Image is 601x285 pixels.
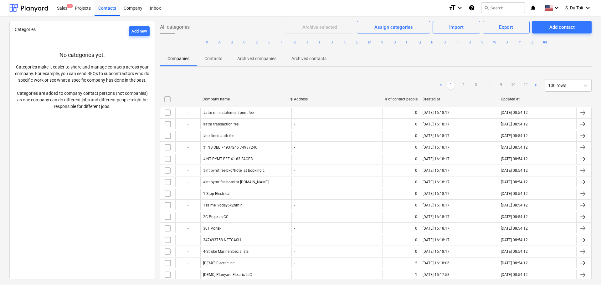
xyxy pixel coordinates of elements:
[203,122,239,126] div: #atm transaction fee
[415,134,417,138] div: 0
[449,23,464,31] div: Import
[175,212,200,222] div: -
[175,177,200,187] div: -
[67,4,73,8] span: 1
[241,38,248,46] button: C
[584,4,592,12] i: keyboard_arrow_down
[366,38,373,46] button: M
[415,168,417,173] div: 0
[203,145,257,150] div: #FNB OBE 74937246 74937246
[175,142,200,152] div: -
[374,23,413,31] div: Assign categories
[532,82,540,89] a: Next page
[294,97,380,101] div: Address
[501,226,528,231] div: [DATE] 08:54:12
[175,270,200,280] div: -
[294,134,295,138] div: -
[385,97,418,101] div: # of contact people
[175,258,200,268] div: -
[294,168,295,173] div: -
[423,180,449,184] div: [DATE] 16:18:17
[294,122,295,126] div: -
[423,97,496,101] div: Created at
[237,55,276,62] p: Archived companies
[203,38,211,46] button: #
[423,157,449,161] div: [DATE] 16:18:17
[294,272,295,277] div: -
[203,226,221,231] div: 301 Voltex
[415,226,417,231] div: 0
[353,38,361,46] button: L
[294,249,295,254] div: -
[294,157,295,161] div: -
[423,145,449,150] div: [DATE] 16:18:17
[175,131,200,141] div: -
[203,203,243,207] div: 1sa mei vodsy6x2hmln
[294,238,295,242] div: -
[491,38,499,46] button: W
[516,38,524,46] button: Y
[175,189,200,199] div: -
[479,38,486,46] button: V
[441,38,449,46] button: S
[570,255,601,285] iframe: Chat Widget
[532,21,592,33] button: Add contact
[415,261,417,265] div: 2
[423,215,449,219] div: [DATE] 16:18:17
[423,203,449,207] div: [DATE] 16:18:17
[423,122,449,126] div: [DATE] 16:18:17
[485,82,492,89] a: ...
[501,110,528,115] div: [DATE] 08:54:12
[423,238,449,242] div: [DATE] 16:18:17
[291,38,298,46] button: G
[423,168,449,173] div: [DATE] 16:18:17
[501,261,528,265] div: [DATE] 08:54:12
[415,110,417,115] div: 0
[294,215,295,219] div: -
[553,4,560,12] i: keyboard_arrow_down
[203,168,265,173] div: #int pymt fee-bkg*hotel at booking.c
[483,21,530,33] button: Export
[341,38,348,46] button: K
[203,157,253,161] div: #INT PYMT FEE-41.63 FACEB
[328,38,336,46] button: J
[15,64,150,110] p: Categories make it easier to share and manage contacts across your company. For example, you can ...
[203,191,230,196] div: 1-Stop Electrical
[501,122,528,126] div: [DATE] 08:54:12
[501,272,528,277] div: [DATE] 08:54:12
[216,38,223,46] button: A
[484,5,489,10] span: search
[423,249,449,254] div: [DATE] 16:18:17
[415,145,417,150] div: 0
[294,180,295,184] div: -
[510,82,517,89] a: Page 10
[499,23,513,31] div: Export
[429,38,436,46] button: R
[294,191,295,196] div: -
[447,82,455,89] a: Page 1 is your current page
[415,180,417,184] div: 0
[415,249,417,254] div: 0
[378,38,386,46] button: N
[504,38,511,46] button: X
[415,191,417,196] div: 0
[175,235,200,245] div: -
[501,97,574,101] div: Updated at
[565,5,583,10] span: S. Du Toit
[497,82,505,89] a: Page 9
[203,249,249,254] div: 4-Stroke Marine Specialists
[175,223,200,233] div: -
[501,215,528,219] div: [DATE] 08:54:12
[15,27,36,32] span: Categories
[291,55,326,62] p: Archived contacts
[423,134,449,138] div: [DATE] 16:18:17
[316,38,323,46] button: I
[303,38,311,46] button: H
[415,238,417,242] div: 0
[501,249,528,254] div: [DATE] 08:54:12
[203,272,252,277] div: [DEMO] Planyard Electric LLC
[203,110,254,115] div: #atm mini statement print fee
[160,23,190,31] span: All categories
[203,97,289,101] div: Company name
